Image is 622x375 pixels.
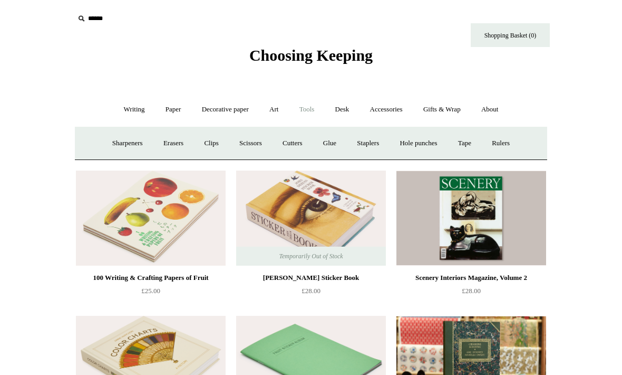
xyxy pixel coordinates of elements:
[141,287,160,295] span: £25.00
[361,96,412,124] a: Accessories
[396,171,546,266] a: Scenery Interiors Magazine, Volume 2 Scenery Interiors Magazine, Volume 2
[326,96,359,124] a: Desk
[79,271,223,284] div: 100 Writing & Crafting Papers of Fruit
[273,129,312,157] a: Cutters
[236,271,386,315] a: [PERSON_NAME] Sticker Book £28.00
[195,129,228,157] a: Clips
[76,171,226,266] a: 100 Writing & Crafting Papers of Fruit 100 Writing & Crafting Papers of Fruit
[154,129,193,157] a: Erasers
[249,46,373,64] span: Choosing Keeping
[462,287,481,295] span: £28.00
[449,129,481,157] a: Tape
[236,171,386,266] img: John Derian Sticker Book
[260,96,288,124] a: Art
[472,96,508,124] a: About
[390,129,446,157] a: Hole punches
[156,96,191,124] a: Paper
[249,55,373,62] a: Choosing Keeping
[302,287,320,295] span: £28.00
[268,247,353,266] span: Temporarily Out of Stock
[236,171,386,266] a: John Derian Sticker Book John Derian Sticker Book Temporarily Out of Stock
[399,271,543,284] div: Scenery Interiors Magazine, Volume 2
[192,96,258,124] a: Decorative paper
[103,129,152,157] a: Sharpeners
[347,129,388,157] a: Staplers
[76,271,226,315] a: 100 Writing & Crafting Papers of Fruit £25.00
[290,96,324,124] a: Tools
[239,271,383,284] div: [PERSON_NAME] Sticker Book
[230,129,271,157] a: Scissors
[414,96,470,124] a: Gifts & Wrap
[396,271,546,315] a: Scenery Interiors Magazine, Volume 2 £28.00
[482,129,519,157] a: Rulers
[396,171,546,266] img: Scenery Interiors Magazine, Volume 2
[471,23,550,47] a: Shopping Basket (0)
[114,96,154,124] a: Writing
[76,171,226,266] img: 100 Writing & Crafting Papers of Fruit
[314,129,346,157] a: Glue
